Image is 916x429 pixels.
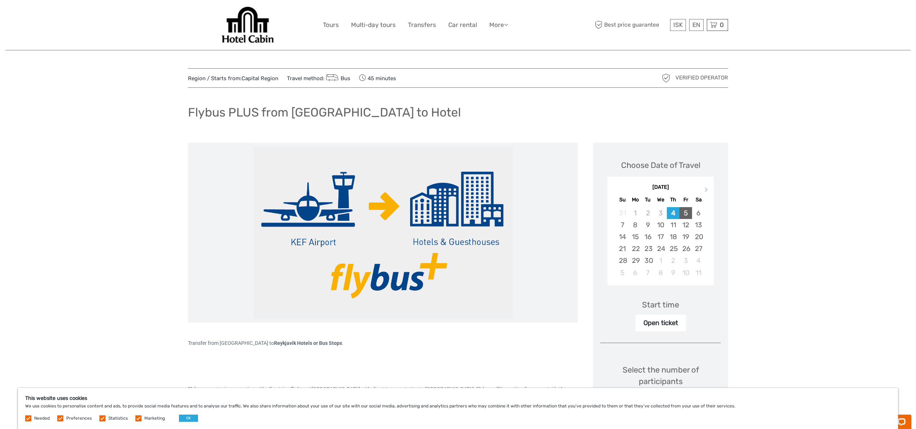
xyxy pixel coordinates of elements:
a: More [489,20,508,30]
span: Region / Starts from: [188,75,278,82]
div: We use cookies to personalise content and ads, to provide social media features and to analyse ou... [18,388,898,429]
label: Needed [34,415,50,421]
div: Choose Saturday, September 20th, 2025 [692,231,705,243]
span: . [342,340,343,346]
div: Choose Monday, September 22nd, 2025 [629,243,642,255]
div: Choose Sunday, September 21st, 2025 [616,243,629,255]
div: Not available Tuesday, September 2nd, 2025 [642,207,654,219]
a: Bus [324,75,350,82]
div: Choose Thursday, September 25th, 2025 [667,243,679,255]
span: Verified Operator [675,74,728,82]
button: OK [179,415,198,422]
div: Sa [692,195,705,205]
div: Choose Sunday, October 5th, 2025 [616,267,629,279]
div: Choose Saturday, October 4th, 2025 [692,255,705,266]
div: Choose Wednesday, October 1st, 2025 [654,255,667,266]
div: Mo [629,195,642,205]
div: Not available Sunday, August 31st, 2025 [616,207,629,219]
a: Capital Region [242,75,278,82]
div: Not available Monday, September 1st, 2025 [629,207,642,219]
h1: Flybus PLUS from [GEOGRAPHIC_DATA] to Hotel [188,105,461,120]
div: Choose Thursday, October 2nd, 2025 [667,255,679,266]
div: Choose Tuesday, September 30th, 2025 [642,255,654,266]
div: Choose Wednesday, September 10th, 2025 [654,219,667,231]
div: Choose Date of Travel [621,160,700,171]
div: Tu [642,195,654,205]
span: ISK [673,21,683,28]
div: Choose Thursday, September 11th, 2025 [667,219,679,231]
div: month 2025-09 [610,207,711,279]
div: Choose Sunday, September 28th, 2025 [616,255,629,266]
div: Choose Wednesday, September 17th, 2025 [654,231,667,243]
div: Choose Friday, September 12th, 2025 [679,219,692,231]
img: Our services [220,5,277,45]
span: Transfer from [GEOGRAPHIC_DATA] to [188,340,342,346]
div: Choose Saturday, September 27th, 2025 [692,243,705,255]
div: Open ticket [636,315,686,331]
button: Next Month [701,186,713,197]
a: Tours [323,20,339,30]
div: Choose Monday, October 6th, 2025 [629,267,642,279]
div: Select the number of participants [600,364,721,397]
span: 0 [719,21,725,28]
a: Car rental [448,20,477,30]
div: Choose Wednesday, September 24th, 2025 [654,243,667,255]
div: Choose Thursday, October 9th, 2025 [667,267,679,279]
div: [DATE] [607,184,714,191]
div: Choose Friday, September 5th, 2025 [679,207,692,219]
strong: Reykjavik Hotels or Bus Stops [274,340,342,346]
div: Choose Monday, September 15th, 2025 [629,231,642,243]
span: Best price guarantee [593,19,668,31]
p: Chat now [10,13,81,18]
div: Choose Saturday, September 6th, 2025 [692,207,705,219]
div: We [654,195,667,205]
span: Flybus operates in connection with all arriving flights at [GEOGRAPHIC_DATA] with direct transpor... [188,386,567,399]
div: Th [667,195,679,205]
div: Choose Monday, September 29th, 2025 [629,255,642,266]
div: Choose Thursday, September 4th, 2025 [667,207,679,219]
span: 45 minutes [359,73,396,83]
img: verified_operator_grey_128.png [660,72,672,84]
div: Choose Tuesday, September 23rd, 2025 [642,243,654,255]
h5: This website uses cookies [25,395,891,401]
div: Choose Friday, October 10th, 2025 [679,267,692,279]
div: Choose Saturday, October 11th, 2025 [692,267,705,279]
div: Choose Wednesday, October 8th, 2025 [654,267,667,279]
div: Choose Friday, September 26th, 2025 [679,243,692,255]
div: Choose Thursday, September 18th, 2025 [667,231,679,243]
div: Choose Sunday, September 7th, 2025 [616,219,629,231]
label: Marketing [144,415,165,421]
div: Fr [679,195,692,205]
div: Not available Wednesday, September 3rd, 2025 [654,207,667,219]
div: Choose Tuesday, September 9th, 2025 [642,219,654,231]
img: a771a4b2aca44685afd228bf32f054e4_main_slider.png [253,146,513,319]
div: Start time [642,299,679,310]
div: Choose Tuesday, September 16th, 2025 [642,231,654,243]
div: Choose Saturday, September 13th, 2025 [692,219,705,231]
a: Multi-day tours [351,20,396,30]
label: Preferences [66,415,92,421]
a: Transfers [408,20,436,30]
div: Choose Friday, October 3rd, 2025 [679,255,692,266]
span: Travel method: [287,73,350,83]
div: EN [689,19,704,31]
button: Open LiveChat chat widget [83,11,91,20]
div: Su [616,195,629,205]
div: Choose Friday, September 19th, 2025 [679,231,692,243]
label: Statistics [108,415,128,421]
div: Choose Sunday, September 14th, 2025 [616,231,629,243]
div: Choose Tuesday, October 7th, 2025 [642,267,654,279]
div: Choose Monday, September 8th, 2025 [629,219,642,231]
